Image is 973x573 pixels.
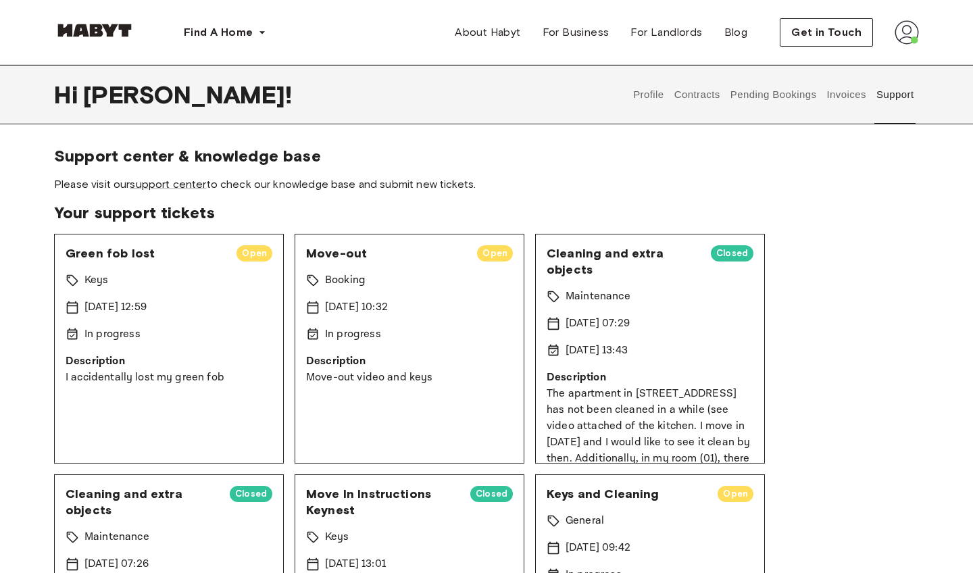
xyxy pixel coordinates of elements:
[306,245,466,261] span: Move-out
[718,487,753,501] span: Open
[66,370,272,386] p: I accidentally lost my green fob
[547,486,707,502] span: Keys and Cleaning
[455,24,520,41] span: About Habyt
[470,487,513,501] span: Closed
[54,203,919,223] span: Your support tickets
[325,272,366,289] p: Booking
[825,65,868,124] button: Invoices
[184,24,253,41] span: Find A Home
[566,540,630,556] p: [DATE] 09:42
[724,24,748,41] span: Blog
[306,486,459,518] span: Move In Instructions Keynest
[711,247,753,260] span: Closed
[444,19,531,46] a: About Habyt
[173,19,277,46] button: Find A Home
[306,353,513,370] p: Description
[632,65,666,124] button: Profile
[84,529,149,545] p: Maintenance
[66,353,272,370] p: Description
[306,370,513,386] p: Move-out video and keys
[791,24,862,41] span: Get in Touch
[66,245,226,261] span: Green fob lost
[566,316,630,332] p: [DATE] 07:29
[236,247,272,260] span: Open
[325,299,388,316] p: [DATE] 10:32
[543,24,609,41] span: For Business
[325,326,381,343] p: In progress
[477,247,513,260] span: Open
[895,20,919,45] img: avatar
[547,245,700,278] span: Cleaning and extra objects
[630,24,702,41] span: For Landlords
[130,178,206,191] a: support center
[54,24,135,37] img: Habyt
[547,386,753,532] p: The apartment in [STREET_ADDRESS] has not been cleaned in a while (see video attached of the kitc...
[84,272,109,289] p: Keys
[54,146,919,166] span: Support center & knowledge base
[874,65,916,124] button: Support
[532,19,620,46] a: For Business
[566,513,604,529] p: General
[780,18,873,47] button: Get in Touch
[728,65,818,124] button: Pending Bookings
[672,65,722,124] button: Contracts
[54,177,919,192] span: Please visit our to check our knowledge base and submit new tickets.
[547,370,753,386] p: Description
[54,80,83,109] span: Hi
[620,19,713,46] a: For Landlords
[325,529,349,545] p: Keys
[566,343,628,359] p: [DATE] 13:43
[714,19,759,46] a: Blog
[628,65,919,124] div: user profile tabs
[84,556,149,572] p: [DATE] 07:26
[83,80,292,109] span: [PERSON_NAME] !
[84,299,147,316] p: [DATE] 12:59
[66,486,219,518] span: Cleaning and extra objects
[230,487,272,501] span: Closed
[566,289,630,305] p: Maintenance
[325,556,386,572] p: [DATE] 13:01
[84,326,141,343] p: In progress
